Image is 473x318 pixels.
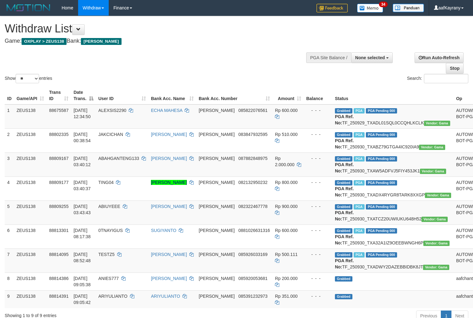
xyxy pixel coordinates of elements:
[238,294,267,299] span: Copy 085391232973 to clipboard
[49,180,68,185] span: 88809177
[335,234,354,245] b: PGA Ref. No:
[5,272,14,290] td: 8
[49,294,68,299] span: 88814391
[366,204,397,210] span: PGA Pending
[335,186,354,197] b: PGA Ref. No:
[151,252,187,257] a: [PERSON_NAME]
[73,156,91,167] span: [DATE] 03:40:12
[351,52,393,63] button: None selected
[98,252,115,257] span: TESTZ5
[306,52,351,63] div: PGA Site Balance /
[199,156,235,161] span: [PERSON_NAME]
[5,200,14,224] td: 5
[73,108,91,119] span: [DATE] 12:34:50
[306,179,330,185] div: - - -
[151,228,176,233] a: SUGIYANTO
[275,180,297,185] span: Rp 800.000
[420,169,446,174] span: Vendor URL: https://trx31.1velocity.biz
[366,108,397,113] span: PGA Pending
[306,131,330,137] div: - - -
[354,132,365,137] span: Marked by aafsreyleap
[366,132,397,137] span: PGA Pending
[306,155,330,161] div: - - -
[415,52,464,63] a: Run Auto-Refresh
[22,38,67,45] span: OXPLAY > ZEUS138
[98,294,127,299] span: ARIYULIANTO
[49,276,68,281] span: 88814386
[335,276,352,282] span: Grabbed
[14,128,47,152] td: ZEUS138
[335,132,352,137] span: Grabbed
[332,248,454,272] td: TF_250930_TXADWY2DAZEBBIDBK8JT
[306,293,330,299] div: - - -
[49,132,68,137] span: 88802335
[14,272,47,290] td: ZEUS138
[238,132,267,137] span: Copy 083847932595 to clipboard
[5,248,14,272] td: 7
[335,210,354,221] b: PGA Ref. No:
[335,162,354,173] b: PGA Ref. No:
[275,276,297,281] span: Rp 200.000
[151,132,187,137] a: [PERSON_NAME]
[316,4,348,12] img: Feedback.jpg
[306,251,330,258] div: - - -
[151,294,180,299] a: ARIYULIANTO
[151,204,187,209] a: [PERSON_NAME]
[423,265,449,270] span: Vendor URL: https://trx31.1velocity.biz
[275,228,297,233] span: Rp 600.000
[238,228,270,233] span: Copy 0881026631316 to clipboard
[49,204,68,209] span: 88809255
[73,276,91,287] span: [DATE] 09:05:38
[199,132,235,137] span: [PERSON_NAME]
[332,152,454,176] td: TF_250930_TXAW5ADFVJ5FIY453JK1
[357,4,383,12] img: Button%20Memo.svg
[199,180,235,185] span: [PERSON_NAME]
[425,193,451,198] span: Vendor URL: https://trx31.1velocity.biz
[98,276,119,281] span: ANIES777
[5,22,309,35] h1: Withdraw List
[366,228,397,234] span: PGA Pending
[5,128,14,152] td: 2
[335,138,354,149] b: PGA Ref. No:
[424,121,450,126] span: Vendor URL: https://trx31.1velocity.biz
[366,156,397,161] span: PGA Pending
[306,203,330,210] div: - - -
[14,152,47,176] td: ZEUS138
[98,132,123,137] span: JAKCICHAN
[238,108,267,113] span: Copy 085822076561 to clipboard
[5,224,14,248] td: 6
[335,228,352,234] span: Grabbed
[335,252,352,258] span: Grabbed
[238,276,267,281] span: Copy 085920053681 to clipboard
[275,108,297,113] span: Rp 600.000
[73,228,91,239] span: [DATE] 08:17:38
[335,258,354,269] b: PGA Ref. No:
[446,63,464,74] a: Stop
[151,156,187,161] a: [PERSON_NAME]
[199,204,235,209] span: [PERSON_NAME]
[335,156,352,161] span: Grabbed
[73,180,91,191] span: [DATE] 03:40:37
[306,107,330,113] div: - - -
[393,4,424,12] img: panduan.png
[199,108,235,113] span: [PERSON_NAME]
[14,290,47,308] td: ZEUS138
[49,108,68,113] span: 88675587
[354,252,365,258] span: Marked by aafseijuro
[49,228,68,233] span: 88813301
[366,180,397,185] span: PGA Pending
[14,87,47,104] th: Game/API: activate to sort column ascending
[423,241,450,246] span: Vendor URL: https://trx31.1velocity.biz
[238,180,267,185] span: Copy 082132950232 to clipboard
[73,252,91,263] span: [DATE] 08:52:48
[275,294,297,299] span: Rp 351.000
[14,176,47,200] td: ZEUS138
[49,252,68,257] span: 88814095
[49,156,68,161] span: 88809167
[354,204,365,210] span: Marked by aaftanly
[199,276,235,281] span: [PERSON_NAME]
[5,87,14,104] th: ID
[354,228,365,234] span: Marked by aafsreyleap
[199,294,235,299] span: [PERSON_NAME]
[5,3,52,12] img: MOTION_logo.png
